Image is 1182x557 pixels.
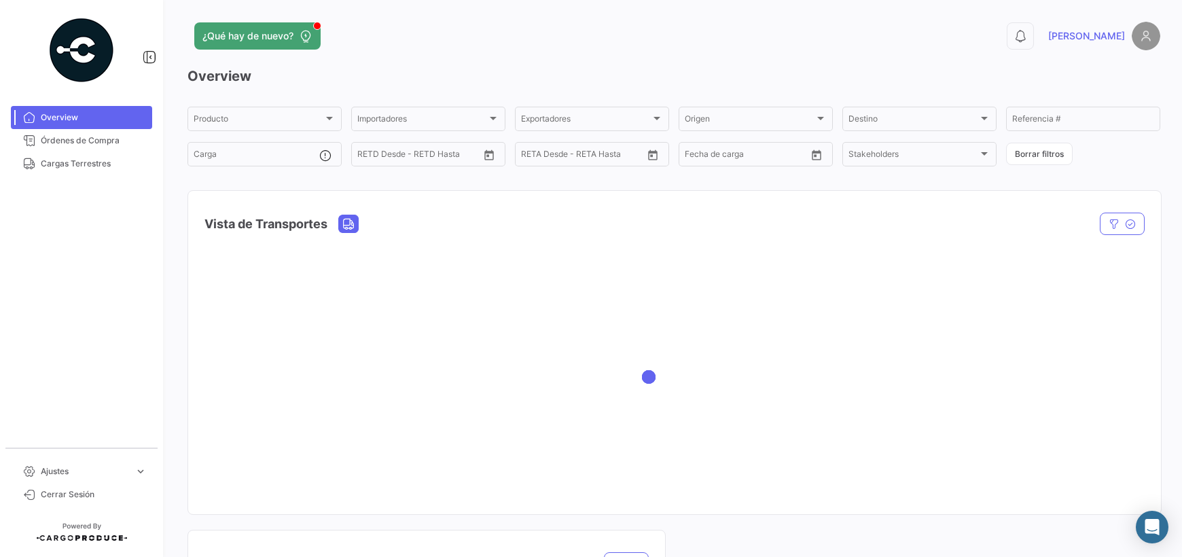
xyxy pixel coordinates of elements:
button: Open calendar [643,145,663,165]
span: Destino [848,116,978,126]
span: Exportadores [521,116,651,126]
span: Importadores [357,116,487,126]
h4: Vista de Transportes [204,215,327,234]
button: Land [339,215,358,232]
h3: Overview [187,67,1160,86]
button: Open calendar [806,145,827,165]
span: [PERSON_NAME] [1048,29,1125,43]
a: Overview [11,106,152,129]
img: placeholder-user.png [1132,22,1160,50]
img: powered-by.png [48,16,115,84]
button: Borrar filtros [1006,143,1073,165]
a: Cargas Terrestres [11,152,152,175]
span: ¿Qué hay de nuevo? [202,29,293,43]
span: Órdenes de Compra [41,134,147,147]
input: Desde [685,151,709,161]
input: Hasta [719,151,776,161]
a: Órdenes de Compra [11,129,152,152]
input: Hasta [391,151,449,161]
input: Desde [357,151,382,161]
span: Stakeholders [848,151,978,161]
span: Overview [41,111,147,124]
button: ¿Qué hay de nuevo? [194,22,321,50]
input: Hasta [555,151,613,161]
span: Cargas Terrestres [41,158,147,170]
span: Producto [194,116,323,126]
span: Origen [685,116,814,126]
div: Abrir Intercom Messenger [1136,511,1168,543]
span: expand_more [135,465,147,478]
input: Desde [521,151,545,161]
button: Open calendar [479,145,499,165]
span: Cerrar Sesión [41,488,147,501]
span: Ajustes [41,465,129,478]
